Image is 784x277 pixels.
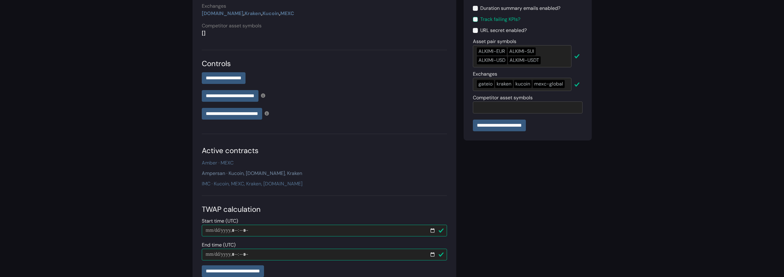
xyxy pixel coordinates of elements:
[508,56,541,64] div: ALKIMI-USDT
[202,170,302,176] a: Ampersan · Kucoin, [DOMAIN_NAME], Kraken
[480,16,520,23] label: Track failing KPIs?
[533,80,565,88] div: mexc-global
[202,217,238,225] label: Start time (UTC)
[202,241,236,249] label: End time (UTC)
[262,10,279,17] a: Kucoin
[202,30,205,36] strong: []
[473,94,533,101] label: Competitor asset symbols
[480,27,527,34] label: URL secret enabled?
[477,80,494,88] div: gateio
[480,5,560,12] label: Duration summary emails enabled?
[245,10,261,17] a: Kraken
[202,145,447,156] div: Active contracts
[202,58,447,69] div: Controls
[473,70,497,78] label: Exchanges
[280,10,294,17] a: MEXC
[202,180,303,187] a: IMC · Kucoin, MEXC, Kraken, [DOMAIN_NAME]
[202,22,262,30] label: Competitor asset symbols
[477,47,507,55] div: ALKIMI-EUR
[477,56,507,64] div: ALKIMI-USD
[508,47,536,55] div: ALKIMI-SUI
[202,2,226,10] label: Exchanges
[514,80,532,88] div: kucoin
[473,38,516,45] label: Asset pair symbols
[202,10,294,17] strong: , , ,
[202,10,243,17] a: [DOMAIN_NAME]
[495,80,513,88] div: kraken
[202,204,447,215] div: TWAP calculation
[202,160,234,166] a: Amber · MEXC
